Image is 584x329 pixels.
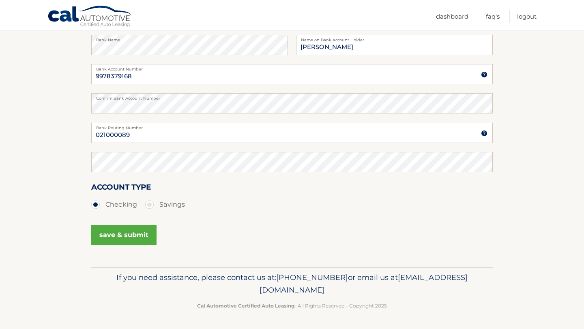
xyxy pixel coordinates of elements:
p: - All Rights Reserved - Copyright 2025 [97,301,487,310]
label: Bank Routing Number [91,123,493,129]
img: tooltip.svg [481,130,487,137]
a: FAQ's [486,10,500,23]
span: [PHONE_NUMBER] [276,273,348,282]
label: Savings [145,197,185,213]
strong: Cal Automotive Certified Auto Leasing [197,303,294,309]
input: Name on Account (Account Holder Name) [296,35,493,55]
label: Bank Account Number [91,64,493,70]
input: Bank Account Number [91,64,493,84]
input: Bank Routing Number [91,123,493,143]
p: If you need assistance, please contact us at: or email us at [97,271,487,297]
label: Name on Bank Account Holder [296,35,493,41]
label: Confirm Bank Account Number [91,93,493,100]
label: Account Type [91,181,151,196]
a: Dashboard [436,10,468,23]
a: Cal Automotive [47,5,133,29]
a: Logout [517,10,537,23]
img: tooltip.svg [481,71,487,78]
label: Checking [91,197,137,213]
label: Bank Name [91,35,288,41]
button: save & submit [91,225,157,245]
